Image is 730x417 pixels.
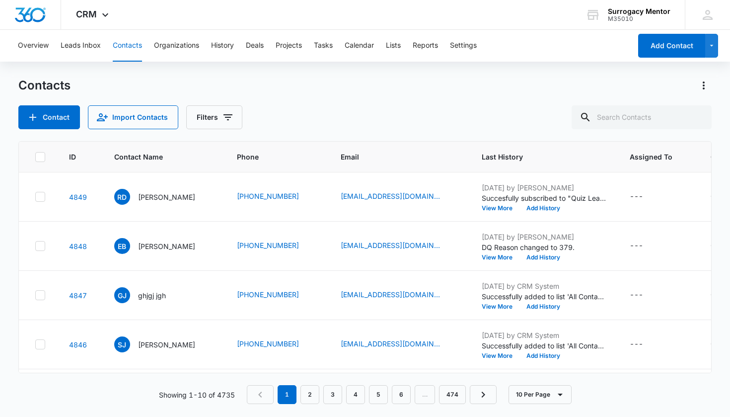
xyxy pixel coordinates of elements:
button: History [211,30,234,62]
button: Add Contact [638,34,705,58]
a: Navigate to contact details page for Elizabeth Black [69,242,87,250]
p: [DATE] by CRM System [482,330,606,340]
button: Actions [696,78,712,93]
p: [DATE] by CRM System [482,281,606,291]
div: Contact Name - Elizabeth Black - Select to Edit Field [114,238,213,254]
a: Page 2 [300,385,319,404]
div: Email - racheldoolittle34@gmail.com - Select to Edit Field [341,191,458,203]
div: Assigned To - - Select to Edit Field [630,191,661,203]
a: Page 6 [392,385,411,404]
div: Phone - +17606575444 - Select to Edit Field [237,289,317,301]
div: Contact Name - Sonia James - Select to Edit Field [114,336,213,352]
em: 1 [278,385,296,404]
button: Reports [413,30,438,62]
span: ID [69,152,76,162]
button: View More [482,205,519,211]
a: [EMAIL_ADDRESS][DOMAIN_NAME] [341,240,440,250]
a: Navigate to contact details page for Rachel Doolittle DOOLITTLe [69,193,87,201]
a: Page 5 [369,385,388,404]
div: --- [630,338,643,350]
button: Lists [386,30,401,62]
p: Successfully added to list 'All Contacts'. [482,340,606,351]
button: Leads Inbox [61,30,101,62]
a: [EMAIL_ADDRESS][DOMAIN_NAME] [341,338,440,349]
span: CRM [76,9,97,19]
p: [PERSON_NAME] [138,339,195,350]
a: Navigate to contact details page for Sonia James [69,340,87,349]
a: [PHONE_NUMBER] [237,240,299,250]
button: Import Contacts [88,105,178,129]
a: [EMAIL_ADDRESS][DOMAIN_NAME] [341,289,440,300]
span: SJ [114,336,130,352]
button: View More [482,353,519,359]
button: Add History [519,254,567,260]
p: [DATE] by [PERSON_NAME] [482,182,606,193]
p: DQ Reason changed to 379. [482,242,606,252]
h1: Contacts [18,78,71,93]
div: Phone - +14752932356 - Select to Edit Field [237,338,317,350]
button: Projects [276,30,302,62]
button: View More [482,254,519,260]
span: EB [114,238,130,254]
span: gj [114,287,130,303]
p: Showing 1-10 of 4735 [159,390,235,400]
nav: Pagination [247,385,497,404]
button: Add Contact [18,105,80,129]
button: Add History [519,304,567,310]
p: Successfully added to list 'All Contacts'. [482,291,606,302]
a: [PHONE_NUMBER] [237,338,299,349]
p: Succesfully subscribed to "Quiz Lead: No". [482,193,606,203]
div: Email - lizzieee174@gmail.com - Select to Edit Field [341,240,458,252]
span: Email [341,152,443,162]
div: Assigned To - - Select to Edit Field [630,338,661,350]
div: account name [608,7,670,15]
div: Email - horizonmind001@gmail.com - Select to Edit Field [341,338,458,350]
div: Contact Name - ghjgj jgh - Select to Edit Field [114,287,184,303]
a: Navigate to contact details page for ghjgj jgh [69,291,87,300]
a: [PHONE_NUMBER] [237,289,299,300]
div: Email - ghfghfjffgj56@gmail.com - Select to Edit Field [341,289,458,301]
div: Contact Name - Rachel Doolittle DOOLITTLe - Select to Edit Field [114,189,213,205]
div: Assigned To - - Select to Edit Field [630,240,661,252]
button: Filters [186,105,242,129]
p: [PERSON_NAME] [138,192,195,202]
div: --- [630,289,643,301]
span: RD [114,189,130,205]
div: Phone - +15202782805 - Select to Edit Field [237,191,317,203]
button: View More [482,304,519,310]
button: Add History [519,205,567,211]
p: [PERSON_NAME] [138,241,195,251]
a: [PHONE_NUMBER] [237,191,299,201]
input: Search Contacts [572,105,712,129]
span: Contact Name [114,152,199,162]
button: Organizations [154,30,199,62]
a: Page 474 [439,385,466,404]
p: [DATE] by [PERSON_NAME] [482,232,606,242]
div: Phone - +17048755716 - Select to Edit Field [237,240,317,252]
a: [EMAIL_ADDRESS][DOMAIN_NAME] [341,191,440,201]
div: Assigned To - - Select to Edit Field [630,289,661,301]
button: Tasks [314,30,333,62]
a: Page 4 [346,385,365,404]
button: Deals [246,30,264,62]
a: Next Page [470,385,497,404]
div: account id [608,15,670,22]
div: --- [630,191,643,203]
button: Add History [519,353,567,359]
button: Settings [450,30,477,62]
button: Contacts [113,30,142,62]
button: Overview [18,30,49,62]
a: Page 3 [323,385,342,404]
button: 10 Per Page [509,385,572,404]
p: ghjgj jgh [138,290,166,301]
button: Calendar [345,30,374,62]
span: Phone [237,152,302,162]
span: Assigned To [630,152,672,162]
span: Last History [482,152,591,162]
div: --- [630,240,643,252]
